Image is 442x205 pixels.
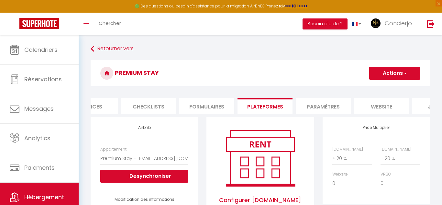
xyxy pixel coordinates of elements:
span: Chercher [99,20,121,27]
a: Chercher [94,13,126,35]
label: [DOMAIN_NAME] [332,146,363,153]
li: Paramètres [296,98,351,114]
a: Retourner vers [91,43,430,55]
button: Desynchroniser [100,170,188,183]
img: ... [371,18,381,28]
h3: Premium Stay [91,60,430,86]
img: rent.png [219,127,302,189]
h4: Price Multiplier [332,125,420,130]
label: Website [332,171,348,177]
li: Plateformes [238,98,293,114]
a: ... Concierjo [366,13,420,35]
span: Analytics [24,134,50,142]
label: Appartement [100,146,127,153]
span: Hébergement [24,193,64,201]
h4: Modification des informations [110,197,179,202]
span: Calendriers [24,46,58,54]
button: Actions [369,67,420,80]
span: Paiements [24,164,55,172]
h4: Airbnb [100,125,188,130]
span: Concierjo [385,19,412,27]
button: Besoin d'aide ? [303,18,348,29]
span: Messages [24,105,54,113]
li: Formulaires [179,98,234,114]
img: logout [427,20,435,28]
label: [DOMAIN_NAME] [381,146,411,153]
a: >>> ICI <<<< [285,3,308,9]
li: website [354,98,409,114]
label: VRBO [381,171,391,177]
li: Checklists [121,98,176,114]
img: Super Booking [19,18,59,29]
span: Réservations [24,75,62,83]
